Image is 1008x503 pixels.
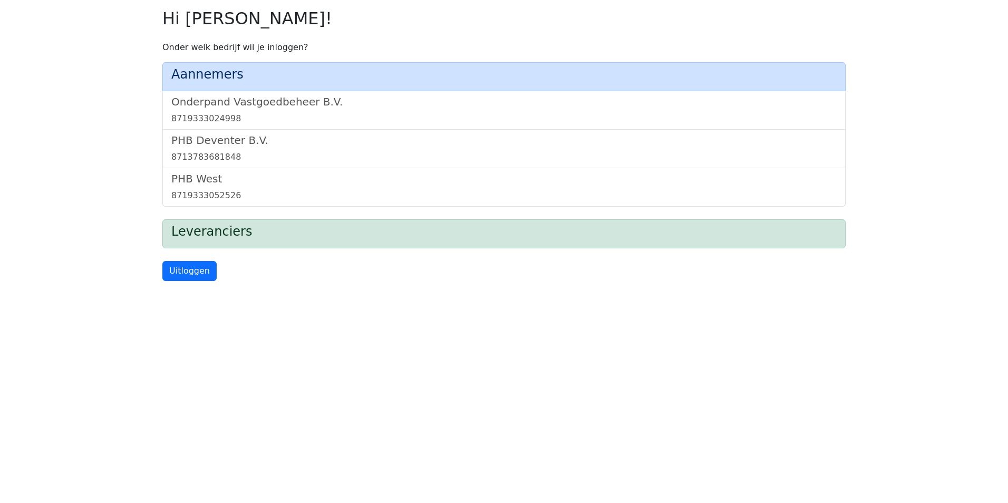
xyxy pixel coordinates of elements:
a: Onderpand Vastgoedbeheer B.V.8719333024998 [171,95,837,125]
h5: PHB Deventer B.V. [171,134,837,147]
h4: Leveranciers [171,224,837,239]
h5: PHB West [171,172,837,185]
div: 8719333024998 [171,112,837,125]
div: 8713783681848 [171,151,837,163]
a: PHB Deventer B.V.8713783681848 [171,134,837,163]
h5: Onderpand Vastgoedbeheer B.V. [171,95,837,108]
div: 8719333052526 [171,189,837,202]
h4: Aannemers [171,67,837,82]
a: PHB West8719333052526 [171,172,837,202]
a: Uitloggen [162,261,217,281]
h2: Hi [PERSON_NAME]! [162,8,846,28]
p: Onder welk bedrijf wil je inloggen? [162,41,846,54]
